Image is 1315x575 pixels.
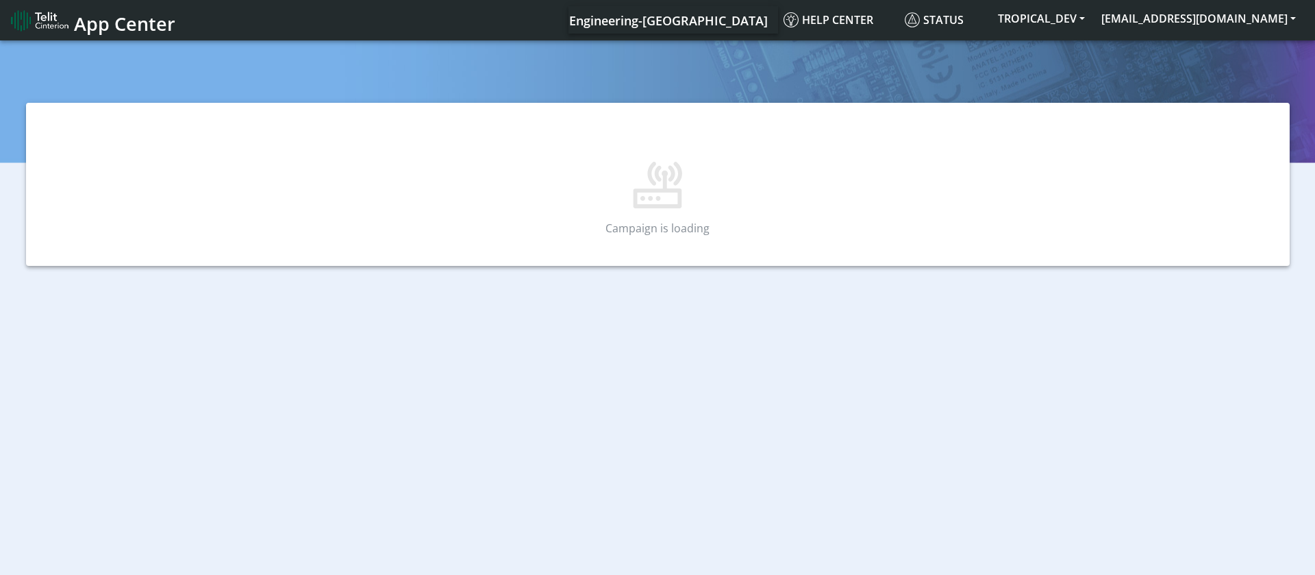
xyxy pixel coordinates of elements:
[74,11,175,36] span: App Center
[899,6,990,34] a: Status
[905,12,964,27] span: Status
[614,121,701,209] img: Campaign not found
[569,12,768,29] span: Engineering-[GEOGRAPHIC_DATA]
[784,12,799,27] img: knowledge.svg
[11,5,173,35] a: App Center
[45,220,1271,236] p: Campaign is loading
[905,12,920,27] img: status.svg
[1093,6,1304,31] button: [EMAIL_ADDRESS][DOMAIN_NAME]
[11,10,68,32] img: logo-telit-cinterion-gw-new.png
[778,6,899,34] a: Help center
[784,12,873,27] span: Help center
[990,6,1093,31] button: TROPICAL_DEV
[568,6,767,34] a: Your current platform instance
